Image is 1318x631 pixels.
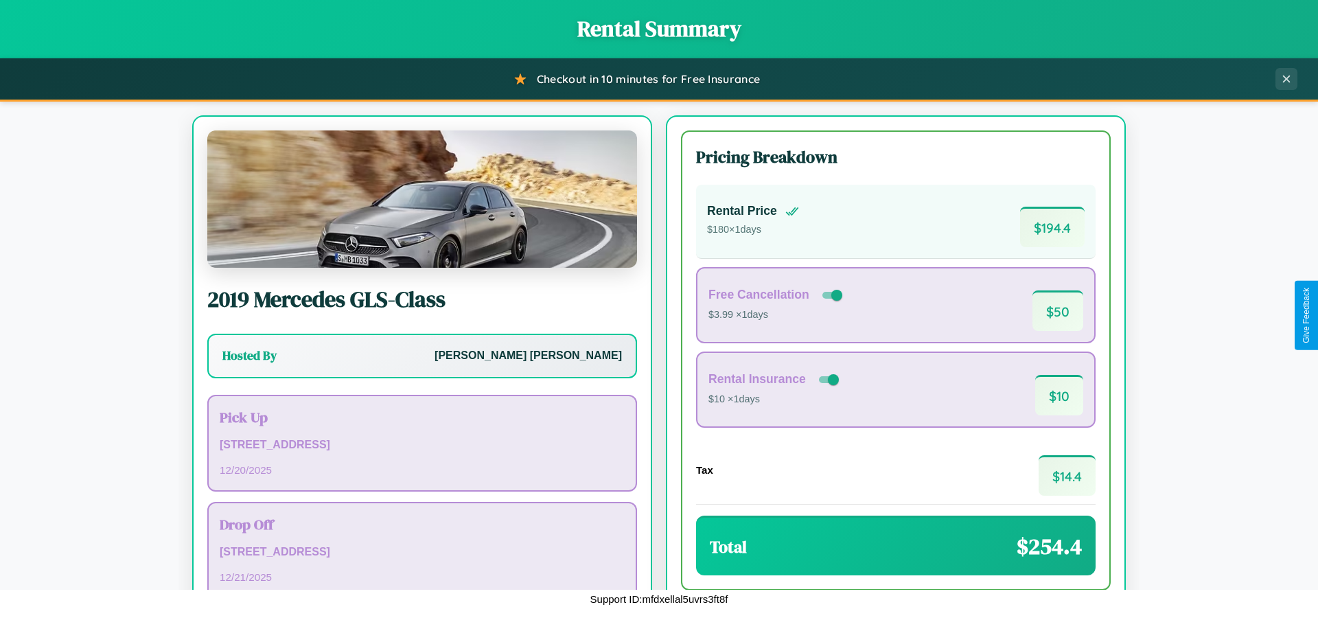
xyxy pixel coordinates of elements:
[220,461,625,479] p: 12 / 20 / 2025
[1017,531,1082,562] span: $ 254.4
[707,221,799,239] p: $ 180 × 1 days
[220,435,625,455] p: [STREET_ADDRESS]
[207,130,637,268] img: Mercedes GLS-Class
[537,72,760,86] span: Checkout in 10 minutes for Free Insurance
[696,464,713,476] h4: Tax
[708,391,842,409] p: $10 × 1 days
[14,14,1304,44] h1: Rental Summary
[708,306,845,324] p: $3.99 × 1 days
[1039,455,1096,496] span: $ 14.4
[1032,290,1083,331] span: $ 50
[708,288,809,302] h4: Free Cancellation
[1302,288,1311,343] div: Give Feedback
[710,536,747,558] h3: Total
[220,407,625,427] h3: Pick Up
[1035,375,1083,415] span: $ 10
[220,542,625,562] p: [STREET_ADDRESS]
[220,514,625,534] h3: Drop Off
[696,146,1096,168] h3: Pricing Breakdown
[435,346,622,366] p: [PERSON_NAME] [PERSON_NAME]
[220,568,625,586] p: 12 / 21 / 2025
[708,372,806,387] h4: Rental Insurance
[207,284,637,314] h2: 2019 Mercedes GLS-Class
[590,590,728,608] p: Support ID: mfdxellal5uvrs3ft8f
[1020,207,1085,247] span: $ 194.4
[707,204,777,218] h4: Rental Price
[222,347,277,364] h3: Hosted By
